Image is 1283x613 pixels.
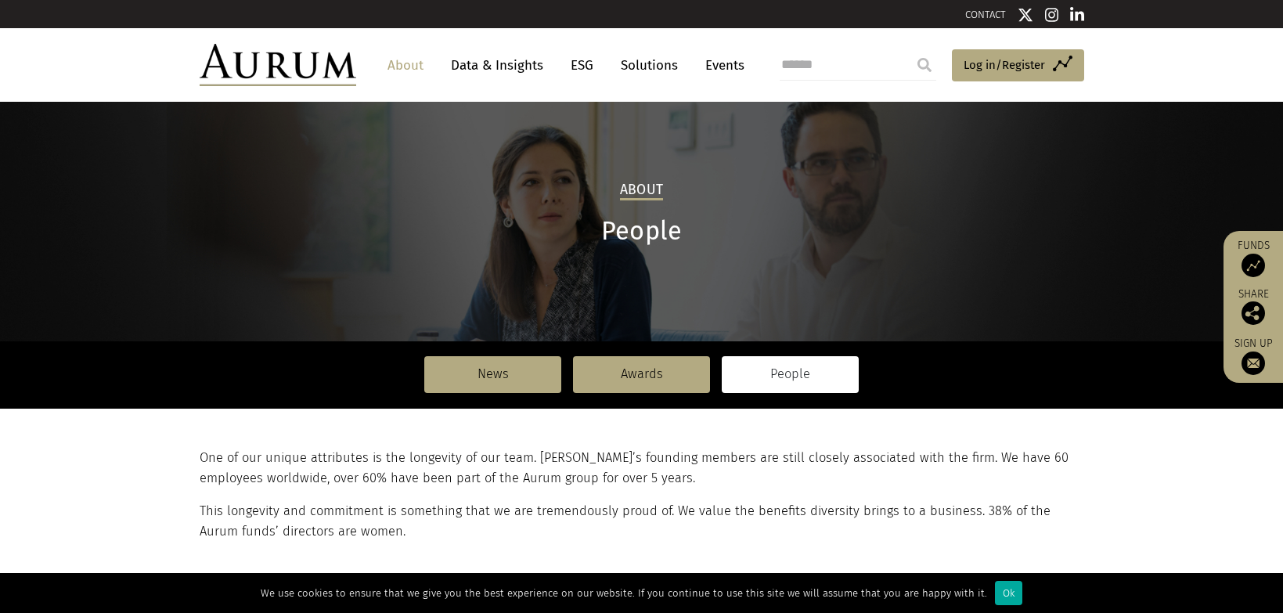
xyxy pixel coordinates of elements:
[200,501,1080,543] p: This longevity and commitment is something that we are tremendously proud of. We value the benefi...
[1231,239,1275,277] a: Funds
[200,216,1084,247] h1: People
[200,44,356,86] img: Aurum
[964,56,1045,74] span: Log in/Register
[563,51,601,80] a: ESG
[573,356,710,392] a: Awards
[952,49,1084,82] a: Log in/Register
[424,356,561,392] a: News
[1242,301,1265,325] img: Share this post
[200,448,1080,489] p: One of our unique attributes is the longevity of our team. [PERSON_NAME]’s founding members are s...
[965,9,1006,20] a: CONTACT
[995,581,1022,605] div: Ok
[443,51,551,80] a: Data & Insights
[722,356,859,392] a: People
[1231,337,1275,375] a: Sign up
[1242,254,1265,277] img: Access Funds
[1070,7,1084,23] img: Linkedin icon
[1018,7,1033,23] img: Twitter icon
[909,49,940,81] input: Submit
[697,51,744,80] a: Events
[620,182,663,200] h2: About
[1242,352,1265,375] img: Sign up to our newsletter
[1231,289,1275,325] div: Share
[380,51,431,80] a: About
[1045,7,1059,23] img: Instagram icon
[613,51,686,80] a: Solutions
